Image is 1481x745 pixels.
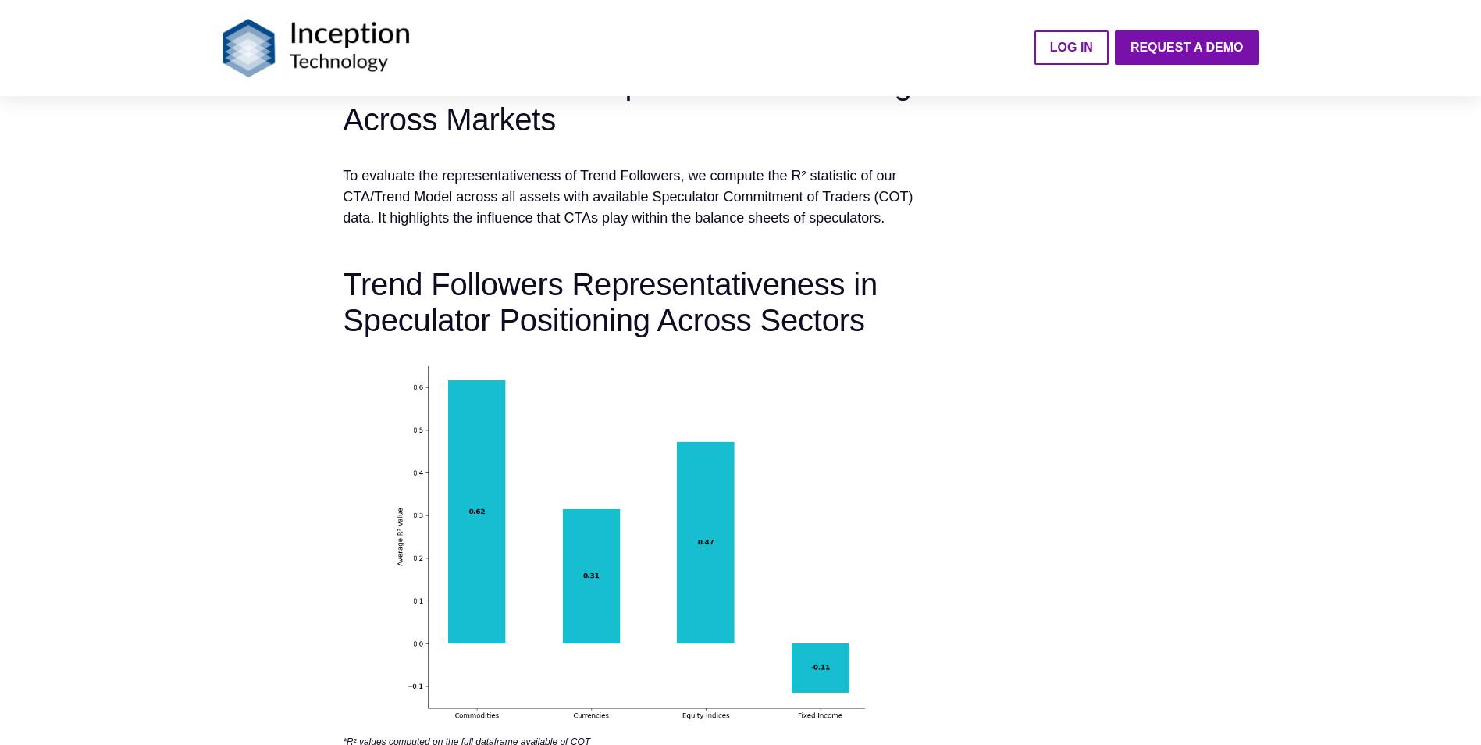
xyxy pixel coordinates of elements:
img: pos_per_sector.png [397,366,865,720]
img: Logo [223,19,410,77]
a: LOG IN [1034,30,1109,65]
h3: Trend Followers Representativeness in Speculator Positioning Across Sectors [343,266,918,338]
strong: LOG IN [1050,41,1093,54]
strong: Request a Demo [1130,41,1244,54]
a: Request a Demo [1115,30,1259,65]
p: To evaluate the representativeness of Trend Followers, we compute the R² statistic of our CTA/Tre... [343,166,918,229]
